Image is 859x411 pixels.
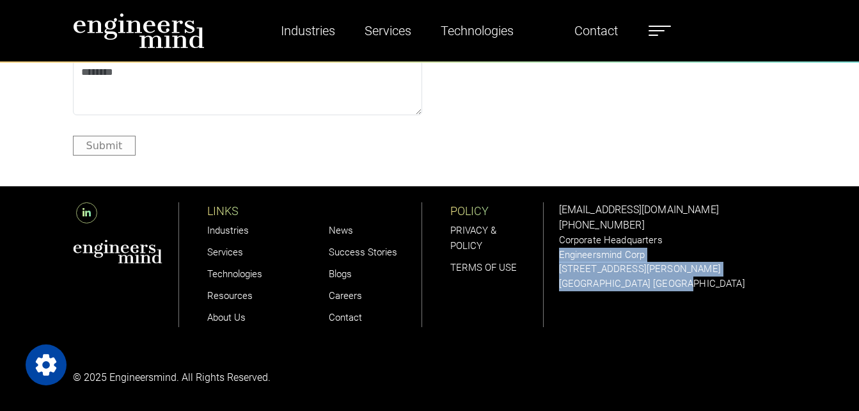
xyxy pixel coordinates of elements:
[559,219,645,231] a: [PHONE_NUMBER]
[559,262,787,277] p: [STREET_ADDRESS][PERSON_NAME]
[559,233,787,248] p: Corporate Headquarters
[207,312,246,323] a: About Us
[436,16,519,45] a: Technologies
[207,246,243,258] a: Services
[359,16,416,45] a: Services
[437,60,632,110] iframe: reCAPTCHA
[559,248,787,262] p: Engineersmind Corp
[559,204,719,216] a: [EMAIL_ADDRESS][DOMAIN_NAME]
[329,246,397,258] a: Success Stories
[450,262,517,273] a: TERMS OF USE
[569,16,623,45] a: Contact
[207,202,301,220] p: LINKS
[207,225,249,236] a: Industries
[276,16,340,45] a: Industries
[73,239,162,264] img: aws
[559,277,787,291] p: [GEOGRAPHIC_DATA] [GEOGRAPHIC_DATA]
[329,312,362,323] a: Contact
[73,370,422,385] p: © 2025 Engineersmind. All Rights Reserved.
[329,225,353,236] a: News
[450,202,543,220] p: POLICY
[207,268,262,280] a: Technologies
[329,268,352,280] a: Blogs
[450,225,496,252] a: PRIVACY & POLICY
[207,290,253,302] a: Resources
[73,207,100,219] a: LinkedIn
[73,13,205,49] img: logo
[329,290,362,302] a: Careers
[73,136,136,156] button: Submit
